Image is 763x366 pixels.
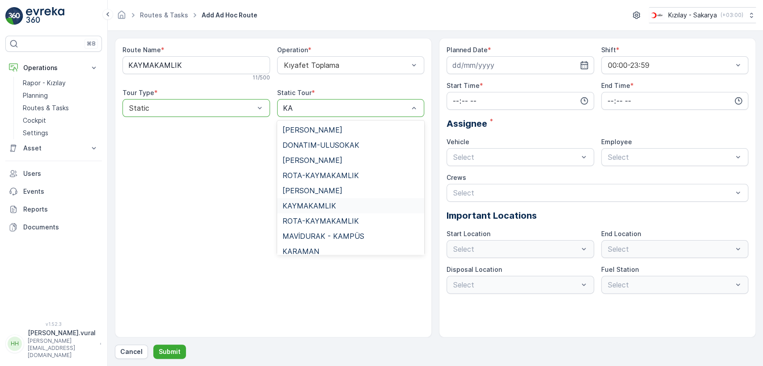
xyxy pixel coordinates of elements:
p: Routes & Tasks [23,104,69,112]
p: Events [23,187,98,196]
p: 11 / 500 [253,74,270,81]
span: v 1.52.3 [5,321,102,327]
a: Events [5,183,102,200]
span: KAYMAKAMLIK [282,202,336,210]
label: Vehicle [447,138,469,146]
p: Select [453,152,578,162]
label: End Time [601,82,630,89]
button: Operations [5,59,102,77]
p: Reports [23,205,98,214]
p: ⌘B [87,40,96,47]
label: Planned Date [447,46,488,54]
img: k%C4%B1z%C4%B1lay_DTAvauz.png [649,10,665,20]
span: KARAMAN [282,247,319,255]
img: logo [5,7,23,25]
span: ROTA-KAYMAKAMLIK [282,217,359,225]
p: Asset [23,144,84,153]
label: Start Location [447,230,490,237]
input: dd/mm/yyyy [447,56,594,74]
a: Rapor - Kızılay [19,77,102,89]
p: Select [608,152,733,162]
p: Kızılay - Sakarya [668,11,717,20]
button: Kızılay - Sakarya(+03:00) [649,7,756,23]
p: Cockpit [23,116,46,125]
label: Tour Type [122,89,154,96]
p: Settings [23,129,48,137]
p: ( +03:00 ) [721,12,743,19]
p: Planning [23,91,48,100]
a: Routes & Tasks [140,11,188,19]
p: Select [453,187,733,198]
p: Operations [23,63,84,72]
a: Reports [5,200,102,218]
span: [PERSON_NAME] [282,126,342,134]
label: Employee [601,138,632,146]
span: DONATIM-ULUSOKAK [282,141,359,149]
p: Rapor - Kızılay [23,79,66,87]
label: End Location [601,230,641,237]
span: [PERSON_NAME] [282,187,342,195]
p: [PERSON_NAME].vural [28,329,96,337]
a: Planning [19,89,102,102]
span: Add Ad Hoc Route [200,11,259,20]
span: ROTA-KAYMAKAMLIK [282,171,359,179]
label: Route Name [122,46,161,54]
label: Shift [601,46,616,54]
label: Static Tour [277,89,312,96]
span: MAVİDURAK - KAMPÜS [282,232,364,240]
label: Disposal Location [447,266,502,273]
span: Assignee [447,117,487,130]
label: Operation [277,46,308,54]
p: Submit [159,347,181,356]
button: HH[PERSON_NAME].vural[PERSON_NAME][EMAIL_ADDRESS][DOMAIN_NAME] [5,329,102,359]
span: [PERSON_NAME] [282,156,342,164]
p: Cancel [120,347,143,356]
a: Users [5,165,102,183]
a: Homepage [117,13,126,21]
p: Important Locations [447,209,748,222]
a: Documents [5,218,102,236]
label: Crews [447,174,466,181]
a: Settings [19,127,102,139]
button: Asset [5,139,102,157]
a: Routes & Tasks [19,102,102,114]
p: Users [23,169,98,178]
a: Cockpit [19,114,102,127]
label: Fuel Station [601,266,639,273]
button: Submit [153,345,186,359]
img: logo_light-DOdMpM7g.png [26,7,64,25]
button: Cancel [115,345,148,359]
p: [PERSON_NAME][EMAIL_ADDRESS][DOMAIN_NAME] [28,337,96,359]
div: HH [8,337,22,351]
label: Start Time [447,82,480,89]
p: Documents [23,223,98,232]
